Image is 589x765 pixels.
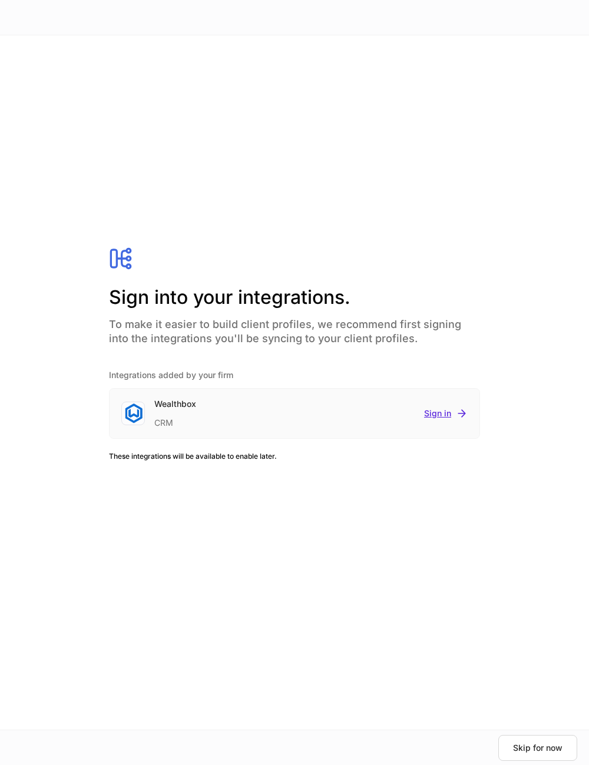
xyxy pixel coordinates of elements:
[109,369,480,381] h5: Integrations added by your firm
[154,398,196,410] div: Wealthbox
[109,310,480,346] h4: To make it easier to build client profiles, we recommend first signing into the integrations you'...
[424,408,468,419] button: Sign in
[154,410,196,429] div: CRM
[498,735,577,761] button: Skip for now
[109,451,480,462] h6: These integrations will be available to enable later.
[513,744,562,752] div: Skip for now
[109,284,480,310] h2: Sign into your integrations.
